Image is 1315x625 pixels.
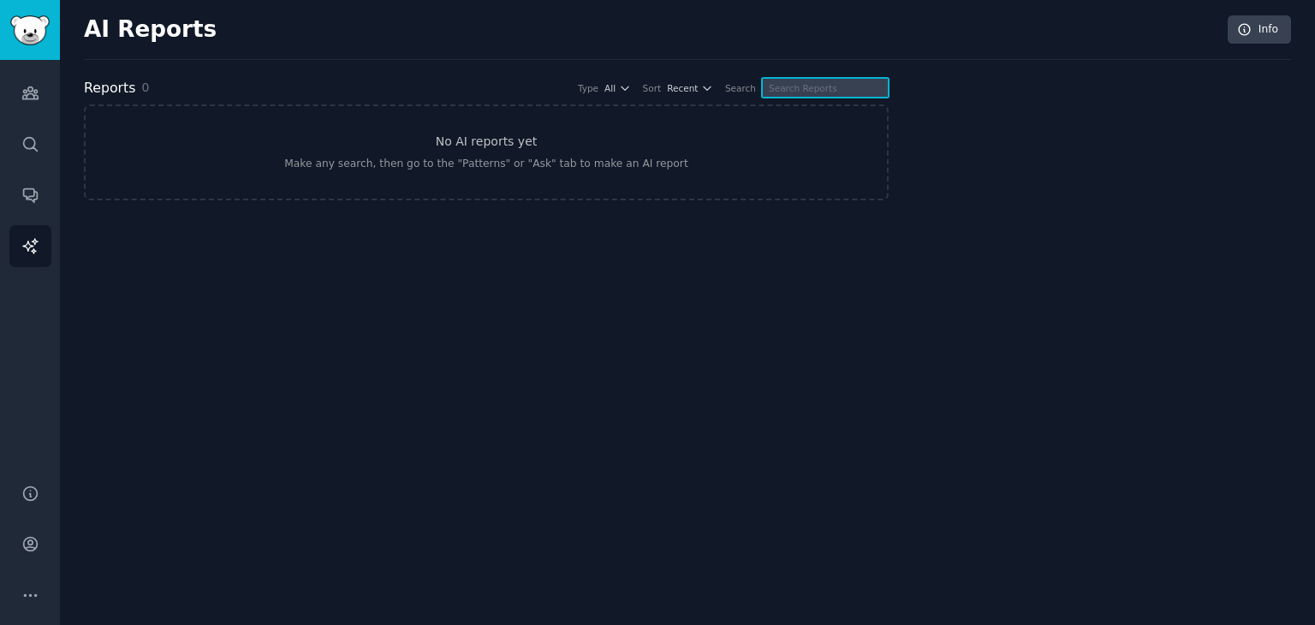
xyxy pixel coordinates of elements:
input: Search Reports [762,78,889,98]
button: Recent [667,82,713,94]
span: Recent [667,82,698,94]
h2: Reports [84,78,135,99]
div: Make any search, then go to the "Patterns" or "Ask" tab to make an AI report [284,157,687,172]
div: Search [725,82,756,94]
a: Info [1228,15,1291,45]
span: All [604,82,616,94]
div: Sort [643,82,662,94]
button: All [604,82,631,94]
img: GummySearch logo [10,15,50,45]
span: 0 [141,80,149,94]
a: No AI reports yetMake any search, then go to the "Patterns" or "Ask" tab to make an AI report [84,104,889,200]
h2: AI Reports [84,16,217,44]
h3: No AI reports yet [436,133,538,151]
div: Type [578,82,598,94]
